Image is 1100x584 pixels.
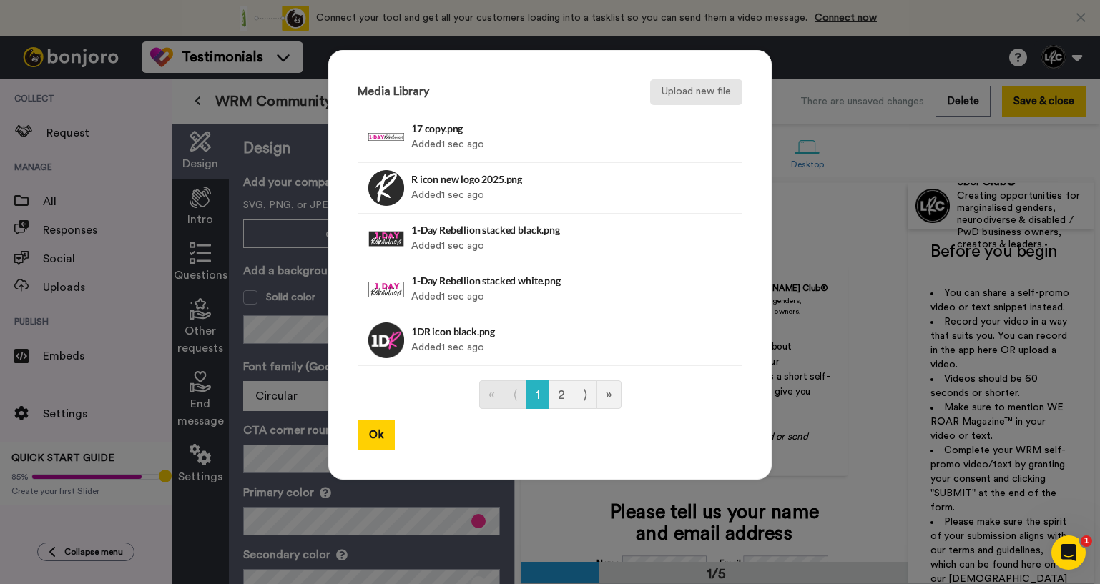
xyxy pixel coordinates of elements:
div: Added 1 sec ago [411,170,658,206]
button: Upload new file [650,79,742,105]
h4: R icon new logo 2025.png [411,174,658,184]
div: Added 1 sec ago [411,272,658,307]
h3: Media Library [358,86,429,99]
h4: 1DR icon black.png [411,326,658,337]
div: Added 1 sec ago [411,221,658,257]
a: Go to page number 2 [549,380,574,409]
h4: 1-Day Rebellion stacked black.png [411,224,658,235]
button: Ok [358,420,395,450]
div: Added 1 sec ago [411,322,658,358]
div: Added 1 sec ago [411,119,658,155]
h4: 17 copy.png [411,123,658,134]
span: 1 [1081,535,1092,547]
iframe: Intercom live chat [1051,535,1086,570]
h4: 1-Day Rebellion stacked white.png [411,275,658,286]
a: Go to first page [479,380,504,409]
a: Go to page number 1 [526,380,549,409]
a: Go to previous page [504,380,527,409]
a: Go to last page [596,380,622,409]
a: Go to next page [574,380,597,409]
